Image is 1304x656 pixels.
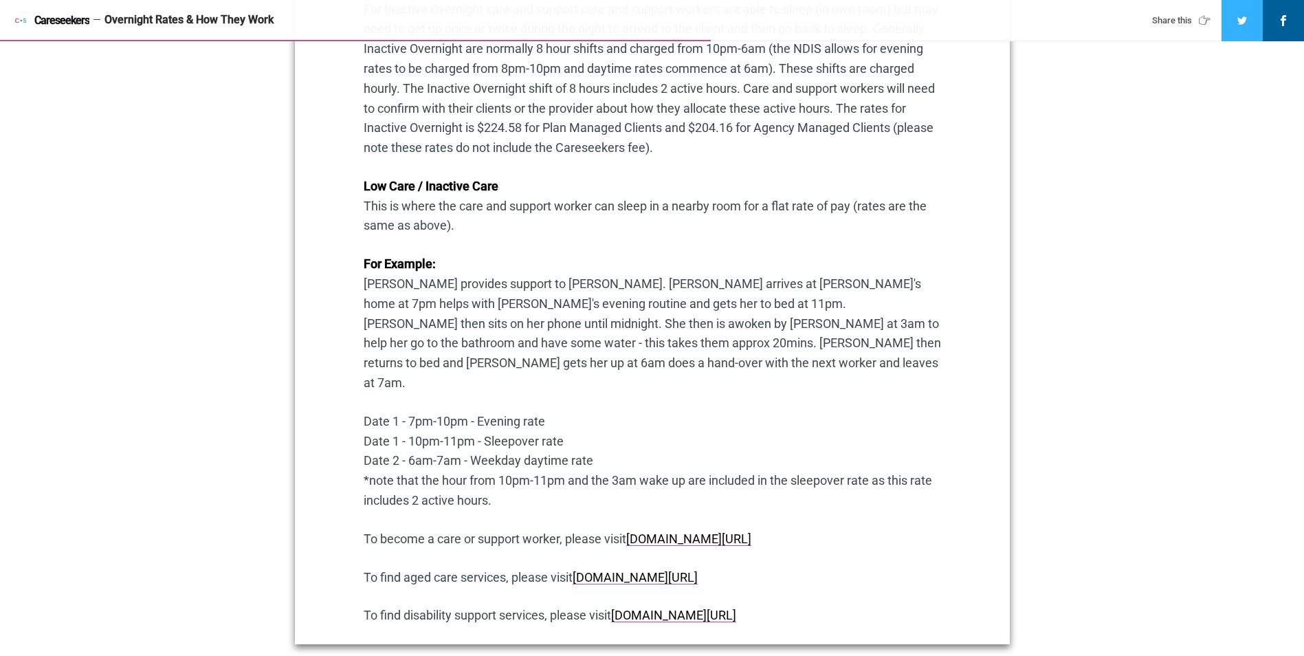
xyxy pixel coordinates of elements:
a: [DOMAIN_NAME][URL] [626,532,751,546]
strong: For Example: [364,256,436,271]
p: Date 1 - 7pm-10pm - Evening rate Date 1 - 10pm-11pm - Sleepover rate Date 2 - 6am-7am - Weekday d... [364,412,941,511]
p: This is where the care and support worker can sleep in a nearby room for a flat rate of pay (rate... [364,177,941,236]
a: [DOMAIN_NAME][URL] [573,570,698,584]
strong: Low Care / Inactive Care [364,179,498,193]
img: Careseekers icon [14,14,27,28]
div: Overnight Rates & How They Work [104,13,1126,28]
div: Share this [1152,14,1215,27]
p: To become a care or support worker, please visit [364,529,941,549]
a: Careseekers [14,14,89,28]
a: [DOMAIN_NAME][URL] [611,608,736,622]
p: To find disability support services, please visit [364,606,941,626]
span: — [93,15,101,25]
span: Careseekers [34,14,89,27]
p: [PERSON_NAME] provides support to [PERSON_NAME]. [PERSON_NAME] arrives at [PERSON_NAME]'s home at... [364,254,941,393]
p: To find aged care services, please visit [364,568,941,588]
